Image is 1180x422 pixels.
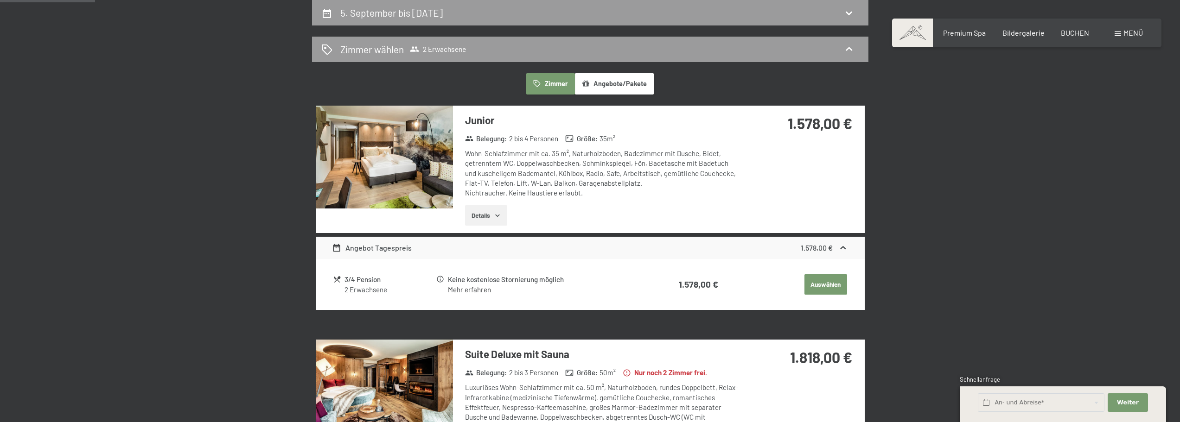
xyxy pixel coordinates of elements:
[448,274,641,285] div: Keine kostenlose Stornierung möglich
[465,205,507,226] button: Details
[960,376,1000,383] span: Schnellanfrage
[1123,28,1143,37] span: Menü
[679,279,718,290] strong: 1.578,00 €
[565,368,598,378] strong: Größe :
[565,134,598,144] strong: Größe :
[509,134,558,144] span: 2 bis 4 Personen
[316,237,865,259] div: Angebot Tagespreis1.578,00 €
[340,7,443,19] h2: 5. September bis [DATE]
[344,274,435,285] div: 3/4 Pension
[1002,28,1045,37] a: Bildergalerie
[623,368,707,378] strong: Nur noch 2 Zimmer frei.
[344,285,435,295] div: 2 Erwachsene
[448,285,491,294] a: Mehr erfahren
[465,368,507,378] strong: Belegung :
[316,106,453,208] img: mss_renderimg.php
[1117,398,1139,407] span: Weiter
[340,43,404,56] h2: Zimmer wählen
[1061,28,1089,37] a: BUCHEN
[332,242,412,253] div: Angebot Tagespreis
[801,243,833,252] strong: 1.578,00 €
[600,368,616,378] span: 50 m²
[943,28,986,37] a: Premium Spa
[526,73,574,94] button: Zimmer
[465,149,741,198] div: Wohn-Schlafzimmer mit ca. 35 m², Naturholzboden, Badezimmer mit Dusche, Bidet, getrenntem WC, Dop...
[465,347,741,361] h3: Suite Deluxe mit Sauna
[788,114,852,132] strong: 1.578,00 €
[465,113,741,127] h3: Junior
[600,134,615,144] span: 35 m²
[410,44,466,54] span: 2 Erwachsene
[1108,393,1148,412] button: Weiter
[790,348,852,366] strong: 1.818,00 €
[804,274,847,295] button: Auswählen
[575,73,654,94] button: Angebote/Pakete
[509,368,558,378] span: 2 bis 3 Personen
[465,134,507,144] strong: Belegung :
